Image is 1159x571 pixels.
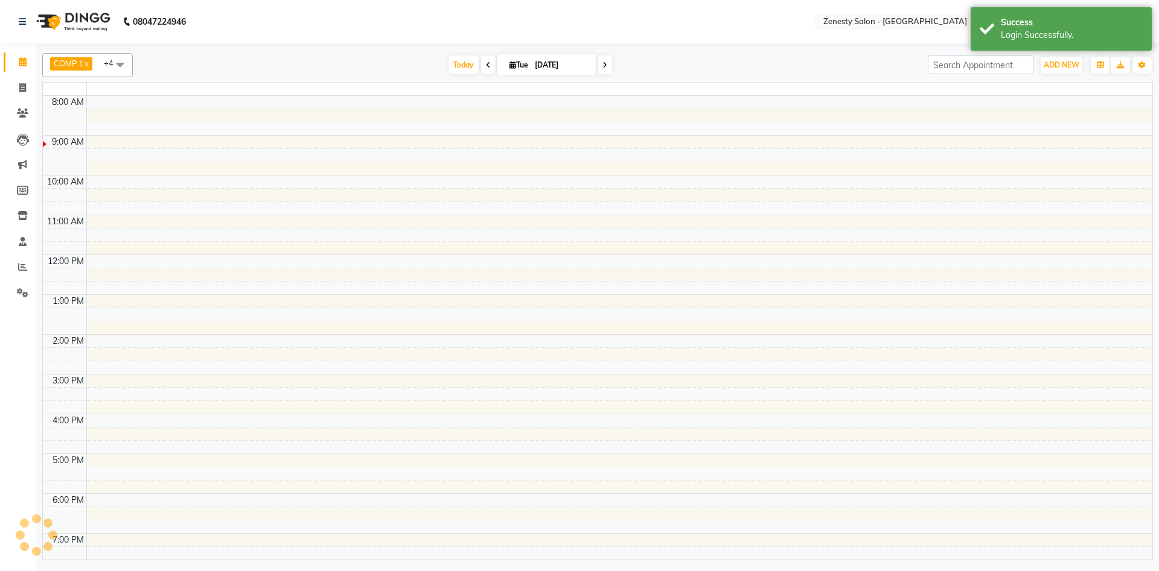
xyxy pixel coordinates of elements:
[45,255,86,268] div: 12:00 PM
[1041,57,1082,74] button: ADD NEW
[49,96,86,109] div: 8:00 AM
[50,414,86,427] div: 4:00 PM
[449,55,479,74] span: Today
[45,175,86,188] div: 10:00 AM
[50,335,86,347] div: 2:00 PM
[928,55,1033,74] input: Search Appointment
[1001,16,1143,29] div: Success
[133,5,186,39] b: 08047224946
[1001,29,1143,42] div: Login Successfully.
[50,374,86,387] div: 3:00 PM
[50,494,86,506] div: 6:00 PM
[104,58,123,68] span: +4
[1044,60,1079,69] span: ADD NEW
[45,215,86,228] div: 11:00 AM
[506,60,531,69] span: Tue
[31,5,113,39] img: logo
[531,56,592,74] input: 2025-10-07
[50,454,86,467] div: 5:00 PM
[83,58,89,68] a: x
[50,295,86,308] div: 1:00 PM
[50,534,86,546] div: 7:00 PM
[49,136,86,148] div: 9:00 AM
[54,58,83,68] span: COMP 1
